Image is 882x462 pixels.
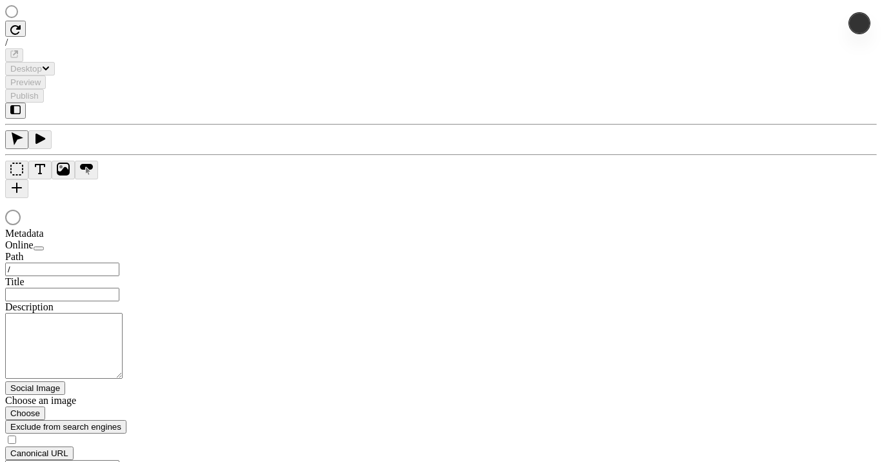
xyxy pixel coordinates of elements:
span: Title [5,276,25,287]
button: Desktop [5,62,55,75]
button: Text [28,161,52,179]
span: Preview [10,77,41,87]
button: Canonical URL [5,447,74,460]
div: Choose an image [5,395,160,407]
span: Description [5,301,54,312]
button: Preview [5,75,46,89]
span: Exclude from search engines [10,422,121,432]
button: Button [75,161,98,179]
div: / [5,37,877,48]
button: Publish [5,89,44,103]
span: Desktop [10,64,42,74]
span: Canonical URL [10,448,68,458]
button: Exclude from search engines [5,420,126,434]
span: Path [5,251,23,262]
button: Social Image [5,381,65,395]
span: Online [5,239,34,250]
span: Choose [10,408,40,418]
span: Publish [10,91,39,101]
button: Image [52,161,75,179]
div: Metadata [5,228,160,239]
button: Box [5,161,28,179]
button: Choose [5,407,45,420]
span: Social Image [10,383,60,393]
